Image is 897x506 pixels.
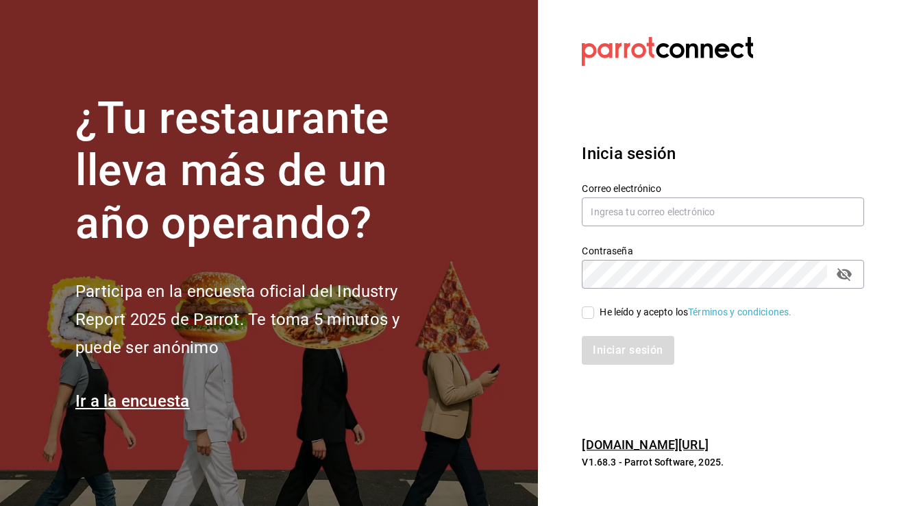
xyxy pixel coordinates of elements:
[833,263,856,286] button: passwordField
[75,391,190,411] a: Ir a la encuesta
[582,141,864,166] h3: Inicia sesión
[582,183,864,193] label: Correo electrónico
[582,455,864,469] p: V1.68.3 - Parrot Software, 2025.
[75,278,445,361] h2: Participa en la encuesta oficial del Industry Report 2025 de Parrot. Te toma 5 minutos y puede se...
[582,437,708,452] a: [DOMAIN_NAME][URL]
[582,245,864,255] label: Contraseña
[582,197,864,226] input: Ingresa tu correo electrónico
[75,93,445,250] h1: ¿Tu restaurante lleva más de un año operando?
[688,306,791,317] a: Términos y condiciones.
[600,305,791,320] div: He leído y acepto los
